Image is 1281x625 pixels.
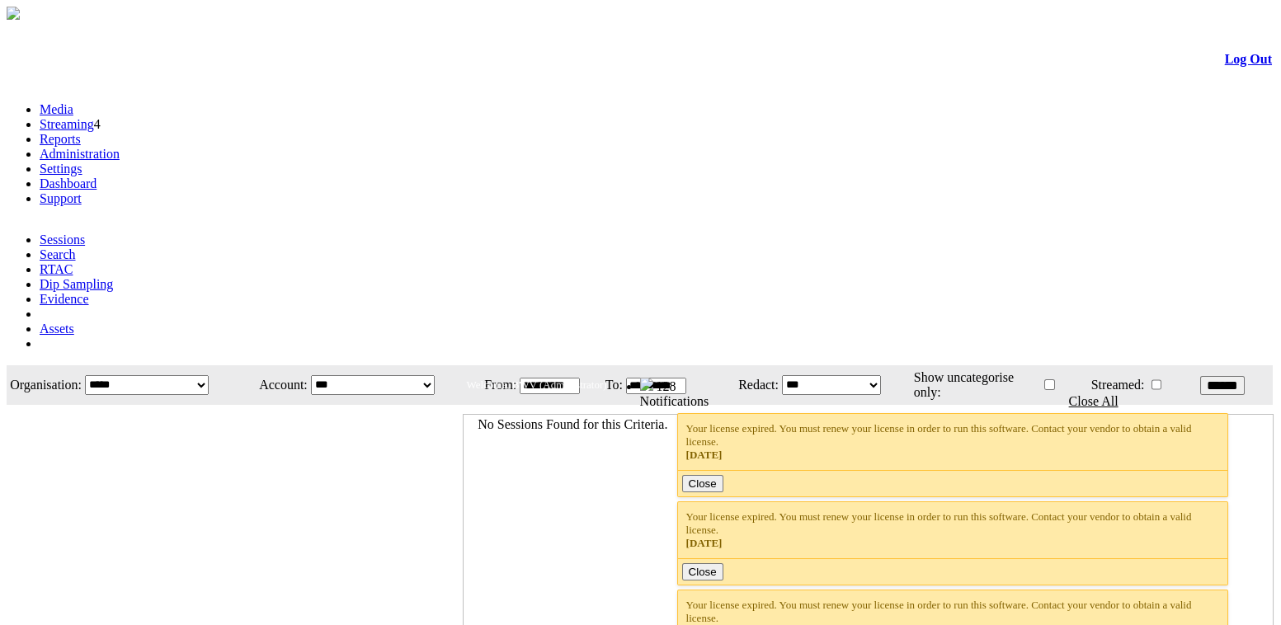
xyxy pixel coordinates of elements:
span: [DATE] [686,449,723,461]
span: 4 [94,117,101,131]
td: Account: [245,367,308,403]
a: Dip Sampling [40,277,113,291]
img: bell25.png [640,378,653,391]
div: Your license expired. You must renew your license in order to run this software. Contact your ven... [686,510,1220,550]
a: Close All [1069,394,1119,408]
span: Welcome, BWV (Administrator) [466,378,606,391]
div: Your license expired. You must renew your license in order to run this software. Contact your ven... [686,422,1220,462]
img: arrow-3.png [7,7,20,20]
a: Sessions [40,233,85,247]
a: Dashboard [40,176,97,190]
a: Settings [40,162,82,176]
a: Administration [40,147,120,161]
a: Streaming [40,117,94,131]
a: RTAC [40,262,73,276]
button: Close [682,563,723,580]
a: Media [40,102,73,116]
td: Organisation: [8,367,82,403]
a: Log Out [1225,52,1272,66]
button: Close [682,475,723,492]
span: [DATE] [686,537,723,549]
div: Notifications [640,394,1240,409]
a: Search [40,247,76,261]
span: 128 [657,379,676,393]
a: Reports [40,132,81,146]
a: Support [40,191,82,205]
a: Evidence [40,292,89,306]
a: Assets [40,322,74,336]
